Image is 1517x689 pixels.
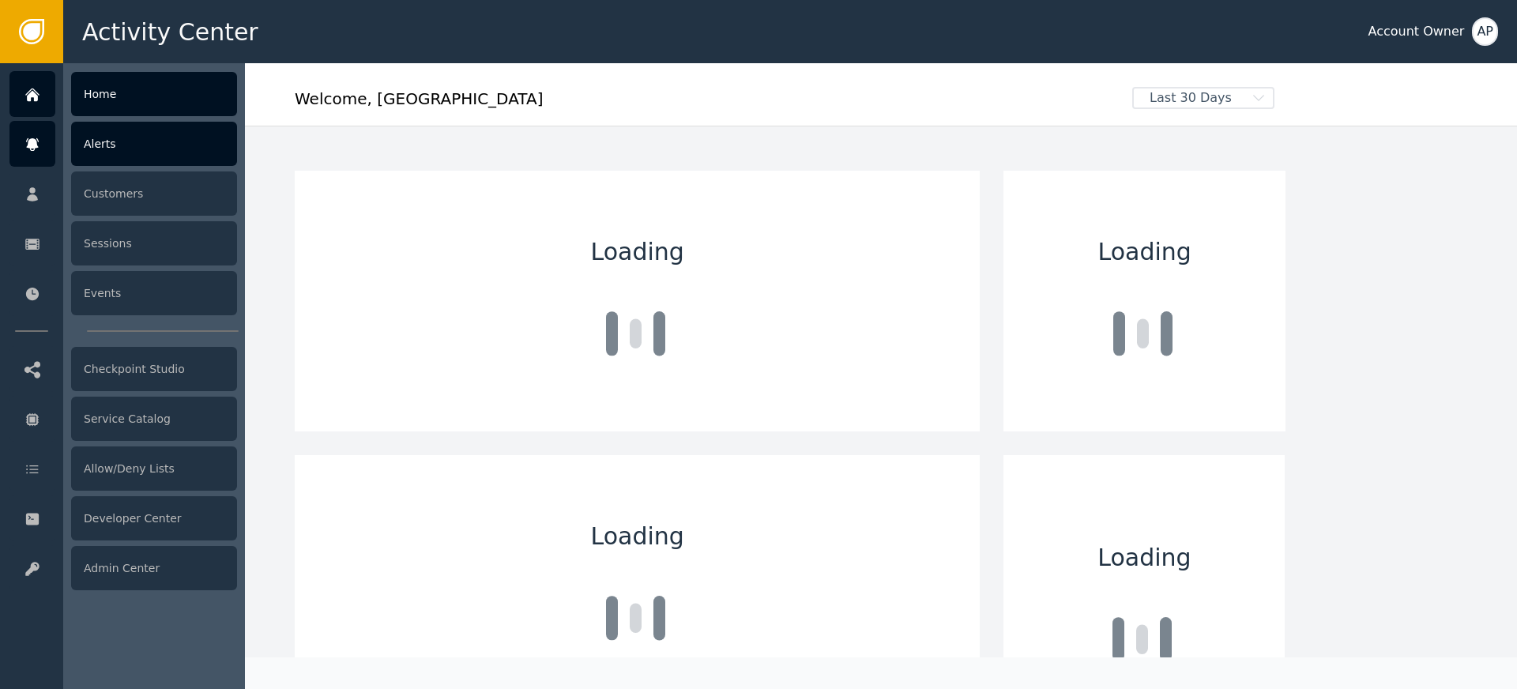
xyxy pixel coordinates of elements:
[71,271,237,315] div: Events
[295,87,1121,122] div: Welcome , [GEOGRAPHIC_DATA]
[1097,540,1191,575] span: Loading
[1368,22,1464,41] div: Account Owner
[71,72,237,116] div: Home
[1121,87,1285,109] button: Last 30 Days
[9,71,237,117] a: Home
[71,221,237,265] div: Sessions
[71,496,237,540] div: Developer Center
[71,397,237,441] div: Service Catalog
[71,171,237,216] div: Customers
[1472,17,1498,46] button: AP
[591,234,684,269] span: Loading
[71,122,237,166] div: Alerts
[1134,88,1248,107] span: Last 30 Days
[71,347,237,391] div: Checkpoint Studio
[71,546,237,590] div: Admin Center
[9,396,237,442] a: Service Catalog
[71,446,237,491] div: Allow/Deny Lists
[9,495,237,541] a: Developer Center
[9,346,237,392] a: Checkpoint Studio
[9,121,237,167] a: Alerts
[9,171,237,216] a: Customers
[9,270,237,316] a: Events
[9,446,237,491] a: Allow/Deny Lists
[9,545,237,591] a: Admin Center
[82,14,258,50] span: Activity Center
[591,518,684,554] span: Loading
[1098,234,1191,269] span: Loading
[9,220,237,266] a: Sessions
